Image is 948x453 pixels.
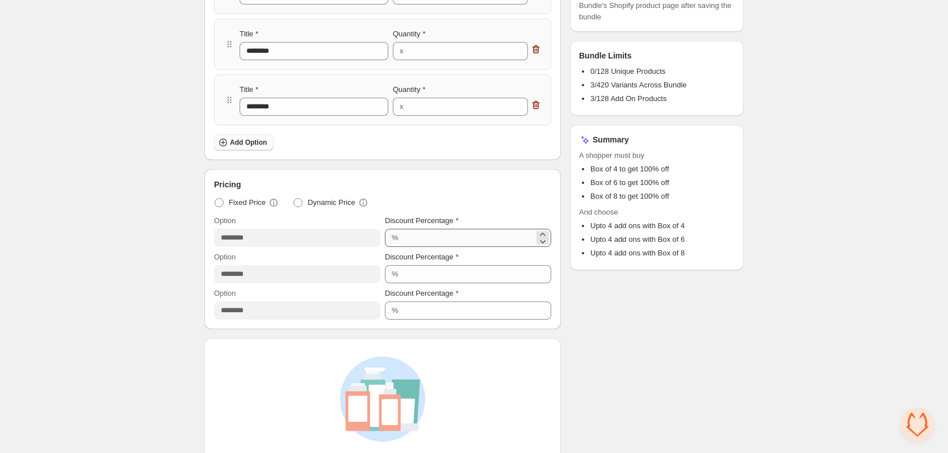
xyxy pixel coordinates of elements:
[400,101,404,112] div: x
[590,234,735,245] li: Upto 4 add ons with Box of 6
[214,288,236,299] label: Option
[392,232,399,244] div: %
[590,81,687,89] span: 3/420 Variants Across Bundle
[214,179,241,190] span: Pricing
[393,84,425,95] label: Quantity
[385,288,459,299] label: Discount Percentage
[579,207,735,218] span: And choose
[392,305,399,316] div: %
[240,28,258,40] label: Title
[393,28,425,40] label: Quantity
[590,220,735,232] li: Upto 4 add ons with Box of 4
[392,269,399,280] div: %
[590,94,666,103] span: 3/128 Add On Products
[590,67,665,75] span: 0/128 Unique Products
[590,248,735,259] li: Upto 4 add ons with Box of 8
[385,215,459,227] label: Discount Percentage
[214,215,236,227] label: Option
[593,134,629,145] h3: Summary
[590,177,735,188] li: Box of 6 to get 100% off
[308,197,355,208] span: Dynamic Price
[214,251,236,263] label: Option
[230,138,267,147] span: Add Option
[400,45,404,57] div: x
[579,150,735,161] span: A shopper must buy
[214,135,274,150] button: Add Option
[590,191,735,202] li: Box of 8 to get 100% off
[229,197,266,208] span: Fixed Price
[900,408,934,442] a: Open chat
[590,163,735,175] li: Box of 4 to get 100% off
[385,251,459,263] label: Discount Percentage
[240,84,258,95] label: Title
[579,50,632,61] h3: Bundle Limits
